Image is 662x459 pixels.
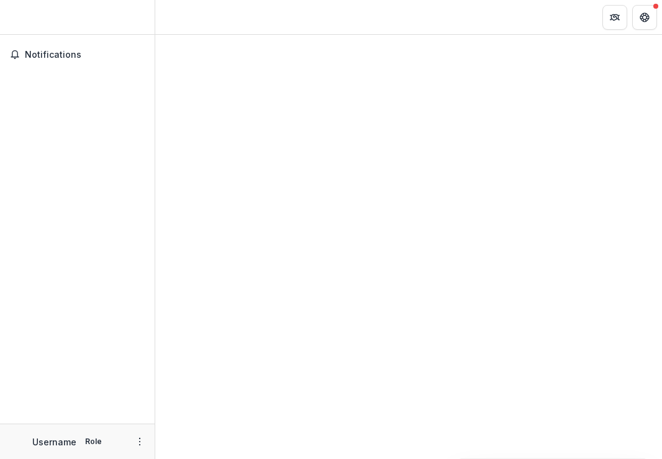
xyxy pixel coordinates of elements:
p: Role [81,436,106,447]
button: Partners [602,5,627,30]
button: More [132,434,147,449]
button: Get Help [632,5,657,30]
span: Notifications [25,50,145,60]
p: Username [32,435,76,448]
button: Notifications [5,45,150,65]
